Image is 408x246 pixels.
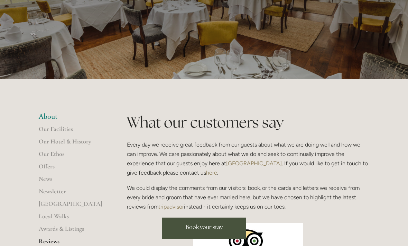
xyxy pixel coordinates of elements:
[127,112,369,133] h1: What our customers say
[39,212,105,225] a: Local Walks
[39,112,105,121] li: About
[206,169,217,176] a: here
[39,162,105,175] a: Offers
[39,138,105,150] a: Our Hotel & History
[127,140,369,178] p: Every day we receive great feedback from our guests about what we are doing well and how we can i...
[158,203,184,210] a: tripadvisor
[39,125,105,138] a: Our Facilities
[127,183,369,212] p: We could display the comments from our visitors' book, or the cards and letters we receive from e...
[186,223,223,231] span: Book your stay
[39,187,105,200] a: Newsletter
[39,200,105,212] a: [GEOGRAPHIC_DATA]
[226,160,282,167] a: [GEOGRAPHIC_DATA]
[162,218,246,239] a: Book your stay
[39,175,105,187] a: News
[39,150,105,162] a: Our Ethos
